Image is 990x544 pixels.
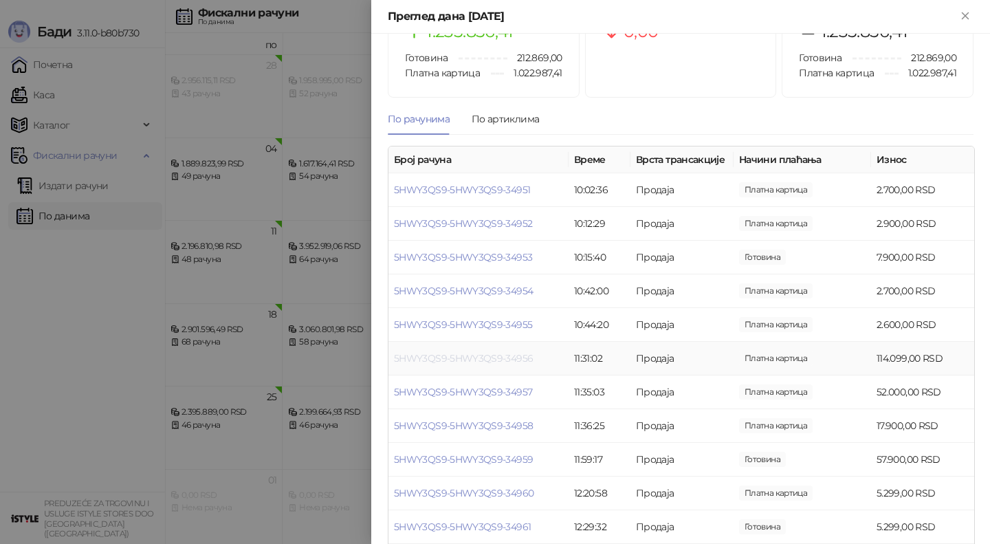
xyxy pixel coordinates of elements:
td: 2.700,00 RSD [871,274,974,308]
th: Време [569,146,630,173]
td: 52.000,00 RSD [871,376,974,409]
span: 114.099,00 [739,351,813,366]
th: Врста трансакције [630,146,734,173]
th: Износ [871,146,974,173]
td: 5.299,00 RSD [871,477,974,510]
td: Продаја [630,510,734,544]
td: 10:44:20 [569,308,630,342]
span: 7.900,00 [739,250,786,265]
td: Продаја [630,173,734,207]
th: Начини плаћања [734,146,871,173]
span: 1.022.987,41 [504,65,562,80]
a: 5HWY3QS9-5HWY3QS9-34961 [394,521,531,533]
span: 2.900,00 [739,216,813,231]
div: Преглед дана [DATE] [388,8,957,25]
a: 5HWY3QS9-5HWY3QS9-34957 [394,386,532,398]
span: Платна картица [799,67,874,79]
td: 10:15:40 [569,241,630,274]
span: 5.299,00 [739,486,813,501]
span: Платна картица [405,67,480,79]
td: 2.600,00 RSD [871,308,974,342]
span: Готовина [799,52,841,64]
td: Продаја [630,443,734,477]
a: 5HWY3QS9-5HWY3QS9-34952 [394,217,532,230]
span: 17.900,00 [739,418,813,433]
a: 5HWY3QS9-5HWY3QS9-34953 [394,251,532,263]
td: Продаја [630,274,734,308]
span: 2.700,00 [739,283,813,298]
td: Продаја [630,477,734,510]
td: 2.700,00 RSD [871,173,974,207]
td: 114.099,00 RSD [871,342,974,376]
a: 5HWY3QS9-5HWY3QS9-34960 [394,487,533,499]
div: По артиклима [472,111,539,127]
span: 212.869,00 [507,50,562,65]
span: 2.600,00 [739,317,813,332]
td: 7.900,00 RSD [871,241,974,274]
span: 212.869,00 [901,50,956,65]
span: Готовина [405,52,448,64]
span: 2.700,00 [739,182,813,197]
th: Број рачуна [388,146,569,173]
a: 5HWY3QS9-5HWY3QS9-34951 [394,184,530,196]
td: 5.299,00 RSD [871,510,974,544]
span: 5.299,00 [739,519,786,534]
td: Продаја [630,376,734,409]
a: 5HWY3QS9-5HWY3QS9-34954 [394,285,533,297]
div: По рачунима [388,111,450,127]
span: 57.900,00 [739,452,786,467]
button: Close [957,8,973,25]
td: Продаја [630,308,734,342]
td: 57.900,00 RSD [871,443,974,477]
a: 5HWY3QS9-5HWY3QS9-34959 [394,453,533,466]
td: Продаја [630,409,734,443]
td: Продаја [630,241,734,274]
td: 11:36:25 [569,409,630,443]
td: 11:31:02 [569,342,630,376]
a: 5HWY3QS9-5HWY3QS9-34958 [394,420,533,432]
td: 10:12:29 [569,207,630,241]
td: Продаја [630,342,734,376]
td: 10:42:00 [569,274,630,308]
td: 12:20:58 [569,477,630,510]
td: 2.900,00 RSD [871,207,974,241]
a: 5HWY3QS9-5HWY3QS9-34955 [394,318,532,331]
span: 1.022.987,41 [899,65,956,80]
span: 52.000,00 [739,384,813,400]
td: 11:59:17 [569,443,630,477]
td: Продаја [630,207,734,241]
a: 5HWY3QS9-5HWY3QS9-34956 [394,352,533,365]
td: 12:29:32 [569,510,630,544]
td: 10:02:36 [569,173,630,207]
td: 11:35:03 [569,376,630,409]
td: 17.900,00 RSD [871,409,974,443]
